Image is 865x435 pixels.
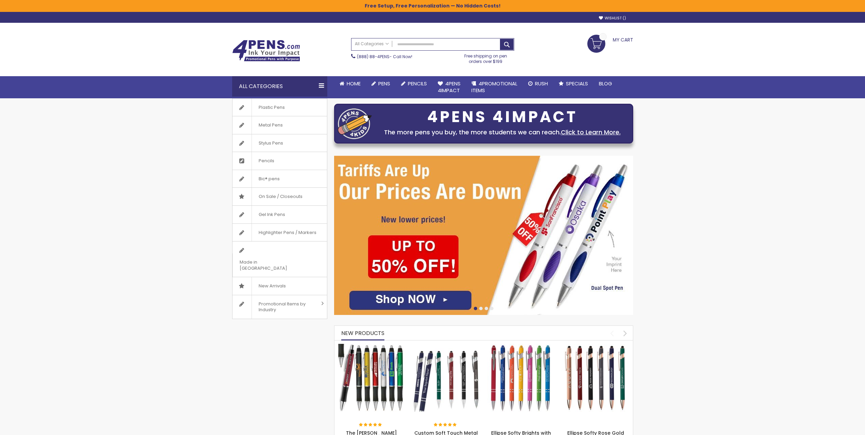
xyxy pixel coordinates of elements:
[487,344,555,412] img: Ellipse Softy Brights with Stylus Pen - Laser
[232,253,310,277] span: Made in [GEOGRAPHIC_DATA]
[593,76,618,91] a: Blog
[535,80,548,87] span: Rush
[232,241,327,277] a: Made in [GEOGRAPHIC_DATA]
[232,277,327,295] a: New Arrivals
[606,327,618,339] div: prev
[252,277,293,295] span: New Arrivals
[375,128,629,137] div: The more pens you buy, the more students we can reach.
[438,80,461,94] span: 4Pens 4impact
[232,134,327,152] a: Stylus Pens
[252,188,309,205] span: On Sale / Closeouts
[359,423,383,428] div: 100%
[252,116,290,134] span: Metal Pens
[561,344,629,349] a: Ellipse Softy Rose Gold Classic with Stylus Pen - Silver Laser
[523,76,553,91] a: Rush
[412,344,480,349] a: Custom Soft Touch Metal Pen - Stylus Top
[599,16,626,21] a: Wishlist
[338,344,406,349] a: The Barton Custom Pens Special Offer
[232,206,327,223] a: Gel Ink Pens
[347,80,361,87] span: Home
[432,76,466,98] a: 4Pens4impact
[619,327,631,339] div: next
[355,41,389,47] span: All Categories
[408,80,427,87] span: Pencils
[334,156,633,315] img: /cheap-promotional-products.html
[252,152,281,170] span: Pencils
[396,76,432,91] a: Pencils
[487,344,555,349] a: Ellipse Softy Brights with Stylus Pen - Laser
[561,128,621,136] a: Click to Learn More.
[232,188,327,205] a: On Sale / Closeouts
[252,134,290,152] span: Stylus Pens
[252,170,287,188] span: Bic® pens
[412,344,480,412] img: Custom Soft Touch Metal Pen - Stylus Top
[357,54,412,60] span: - Call Now!
[566,80,588,87] span: Specials
[553,76,593,91] a: Specials
[232,170,327,188] a: Bic® pens
[338,108,372,139] img: four_pen_logo.png
[252,99,292,116] span: Plastic Pens
[232,152,327,170] a: Pencils
[357,54,390,60] a: (888) 88-4PENS
[457,51,514,64] div: Free shipping on pen orders over $199
[466,76,523,98] a: 4PROMOTIONALITEMS
[378,80,390,87] span: Pens
[561,344,629,412] img: Ellipse Softy Rose Gold Classic with Stylus Pen - Silver Laser
[252,295,319,319] span: Promotional Items by Industry
[232,116,327,134] a: Metal Pens
[252,206,292,223] span: Gel Ink Pens
[599,80,612,87] span: Blog
[232,99,327,116] a: Plastic Pens
[366,76,396,91] a: Pens
[252,224,323,241] span: Highlighter Pens / Markers
[232,295,327,319] a: Promotional Items by Industry
[351,38,392,50] a: All Categories
[338,344,406,412] img: The Barton Custom Pens Special Offer
[232,224,327,241] a: Highlighter Pens / Markers
[471,80,517,94] span: 4PROMOTIONAL ITEMS
[232,76,327,97] div: All Categories
[334,76,366,91] a: Home
[341,329,384,337] span: New Products
[375,110,629,124] div: 4PENS 4IMPACT
[434,423,457,428] div: 100%
[232,40,300,62] img: 4Pens Custom Pens and Promotional Products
